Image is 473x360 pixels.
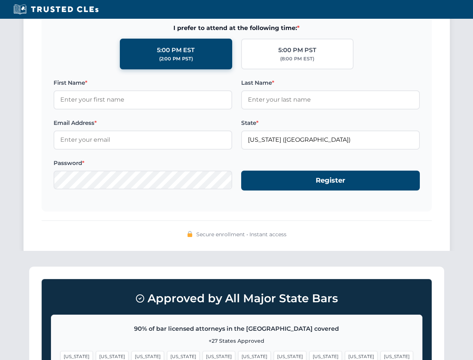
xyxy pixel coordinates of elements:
[11,4,101,15] img: Trusted CLEs
[54,90,232,109] input: Enter your first name
[241,90,420,109] input: Enter your last name
[241,78,420,87] label: Last Name
[187,231,193,237] img: 🔒
[60,324,413,334] p: 90% of bar licensed attorneys in the [GEOGRAPHIC_DATA] covered
[60,337,413,345] p: +27 States Approved
[54,23,420,33] span: I prefer to attend at the following time:
[54,130,232,149] input: Enter your email
[278,45,316,55] div: 5:00 PM PST
[241,118,420,127] label: State
[51,288,422,309] h3: Approved by All Major State Bars
[241,171,420,190] button: Register
[159,55,193,63] div: (2:00 PM PST)
[280,55,314,63] div: (8:00 PM EST)
[241,130,420,149] input: Florida (FL)
[54,78,232,87] label: First Name
[196,230,286,238] span: Secure enrollment • Instant access
[157,45,195,55] div: 5:00 PM EST
[54,159,232,168] label: Password
[54,118,232,127] label: Email Address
